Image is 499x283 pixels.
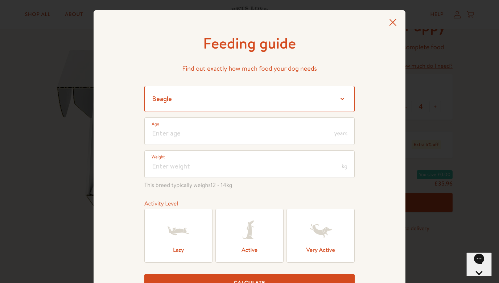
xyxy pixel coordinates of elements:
h1: Feeding guide [144,33,355,53]
span: This breed typically weighs kg [144,180,355,190]
label: Age [152,120,159,128]
input: Enter weight [144,150,355,178]
div: Activity Level [144,199,355,209]
label: Very Active [286,209,355,263]
iframe: Gorgias live chat messenger [466,253,492,276]
span: years [334,130,347,136]
label: Lazy [144,209,213,263]
span: 12 - 14 [211,181,226,189]
input: Enter age [144,117,355,145]
label: Weight [152,153,165,161]
p: Find out exactly how much food your dog needs [144,63,355,74]
span: kg [342,163,347,169]
label: Active [215,209,284,263]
